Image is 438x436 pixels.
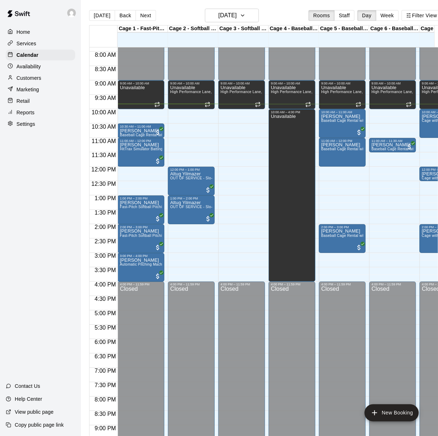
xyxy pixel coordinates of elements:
p: Calendar [17,51,38,59]
span: 12:30 PM [90,181,118,187]
div: Reports [6,107,75,118]
span: 2:30 PM [93,239,118,245]
div: 9:00 AM – 10:00 AM: Unavailable [369,81,416,109]
div: 4:00 PM – 11:59 PM [371,283,414,286]
span: Recurring event [255,102,261,107]
div: 12:00 PM – 1:00 PM [170,168,213,171]
div: 3:00 PM – 4:00 PM [120,254,162,258]
p: Retail [17,97,30,105]
div: 4:00 PM – 11:59 PM [321,283,364,286]
p: Marketing [17,86,39,93]
div: 9:00 AM – 10:00 AM: Unavailable [269,81,315,109]
div: 10:30 AM – 11:00 AM [120,125,162,128]
a: Calendar [6,50,75,60]
span: 8:30 AM [93,66,118,72]
button: add [365,404,419,422]
span: All customers have paid [154,215,161,222]
span: Recurring event [406,102,412,107]
p: Services [17,40,36,47]
p: Help Center [15,396,42,403]
span: 5:30 PM [93,325,118,331]
p: Contact Us [15,383,40,390]
a: Retail [6,96,75,106]
button: Rooms [309,10,334,21]
span: 8:30 PM [93,411,118,417]
div: Cage 3 - Softball Slo-pitch Iron [PERSON_NAME] & Baseball Pitching Machine [218,26,269,32]
div: 9:00 AM – 10:00 AM [371,82,414,85]
div: 9:00 AM – 10:00 AM: Unavailable [218,81,265,109]
div: 1:00 PM – 2:00 PM: Altug Yilmazer [168,196,215,224]
div: 2:00 PM – 3:00 PM: mike young [319,224,366,253]
div: 11:00 AM – 11:30 AM [371,139,414,143]
button: Week [376,10,399,21]
span: OUT OF SERVICE - Slo-Pitch Softball Iron [PERSON_NAME] Machine - Cage 2 (4 People Maximum!) [170,176,344,180]
p: Availability [17,63,41,70]
p: Settings [17,120,35,128]
img: Joe Florio [67,9,76,17]
span: 10:30 AM [90,124,118,130]
div: 11:00 AM – 12:00 PM [120,139,162,143]
button: [DATE] [205,9,259,22]
div: 4:00 PM – 11:59 PM [120,283,162,286]
div: Cage 4 - Baseball Pitching Machine [269,26,319,32]
div: 9:00 AM – 10:00 AM: Unavailable [319,81,366,109]
div: Home [6,27,75,37]
a: Availability [6,61,75,72]
div: 3:00 PM – 4:00 PM: Paul Saleh [118,253,164,282]
div: 4:00 PM – 11:59 PM [220,283,263,286]
span: 3:00 PM [93,253,118,259]
div: 11:00 AM – 12:00 PM: mark souza [319,138,366,167]
button: Day [357,10,376,21]
span: Baseball Cage Rental with Pitching Machine (4 People Maximum!) [120,133,233,137]
span: Baseball Cage Rental with Pitching Machine (4 People Maximum!) [321,119,434,123]
div: Customers [6,73,75,83]
div: 9:00 AM – 10:00 AM [120,82,162,85]
span: 9:00 PM [93,426,118,432]
span: All customers have paid [154,158,161,165]
a: Settings [6,119,75,129]
span: 4:00 PM [93,282,118,288]
div: Cage 1 - Fast-Pitch Machine and Automatic Baseball Hack Attack Pitching Machine [118,26,168,32]
div: 9:00 AM – 10:00 AM [220,82,263,85]
span: 3:30 PM [93,267,118,274]
span: All customers have paid [154,273,161,280]
span: 4:30 PM [93,296,118,302]
span: All customers have paid [154,244,161,251]
span: HitTrax Simulator Batting Cage Rental (4 People Maximum!) [120,147,223,151]
p: Copy public page link [15,422,64,429]
div: 4:00 PM – 11:59 PM [170,283,213,286]
span: 1:00 PM [93,196,118,202]
div: 9:00 AM – 10:00 AM [170,82,213,85]
button: Back [115,10,136,21]
div: 11:00 AM – 12:00 PM: Dylan Carrigan [118,138,164,167]
span: Recurring event [205,102,210,107]
span: 6:30 PM [93,354,118,360]
h6: [DATE] [218,10,237,20]
div: Cage 5 - Baseball Pitching Machine [319,26,369,32]
button: Staff [334,10,355,21]
span: Recurring event [154,102,160,107]
span: 9:30 AM [93,95,118,101]
span: All customers have paid [406,143,413,151]
button: [DATE] [89,10,115,21]
div: 1:00 PM – 2:00 PM [170,197,213,200]
div: 10:30 AM – 11:00 AM: JJ Shier [118,124,164,138]
div: Cage 6 - Baseball Pitching Machine [369,26,420,32]
span: 1:30 PM [93,210,118,216]
span: 6:00 PM [93,339,118,345]
p: Customers [17,74,41,82]
span: All customers have paid [205,187,212,194]
div: 1:00 PM – 2:00 PM: Jayden Lawson [118,196,164,224]
span: All customers have paid [205,215,212,222]
span: 7:00 PM [93,368,118,374]
span: All customers have paid [154,129,161,136]
span: All customers have paid [356,129,363,136]
div: 10:00 AM – 4:00 PM: Unavailable [269,109,315,282]
p: View public page [15,409,54,416]
span: All customers have paid [356,244,363,251]
a: Marketing [6,84,75,95]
